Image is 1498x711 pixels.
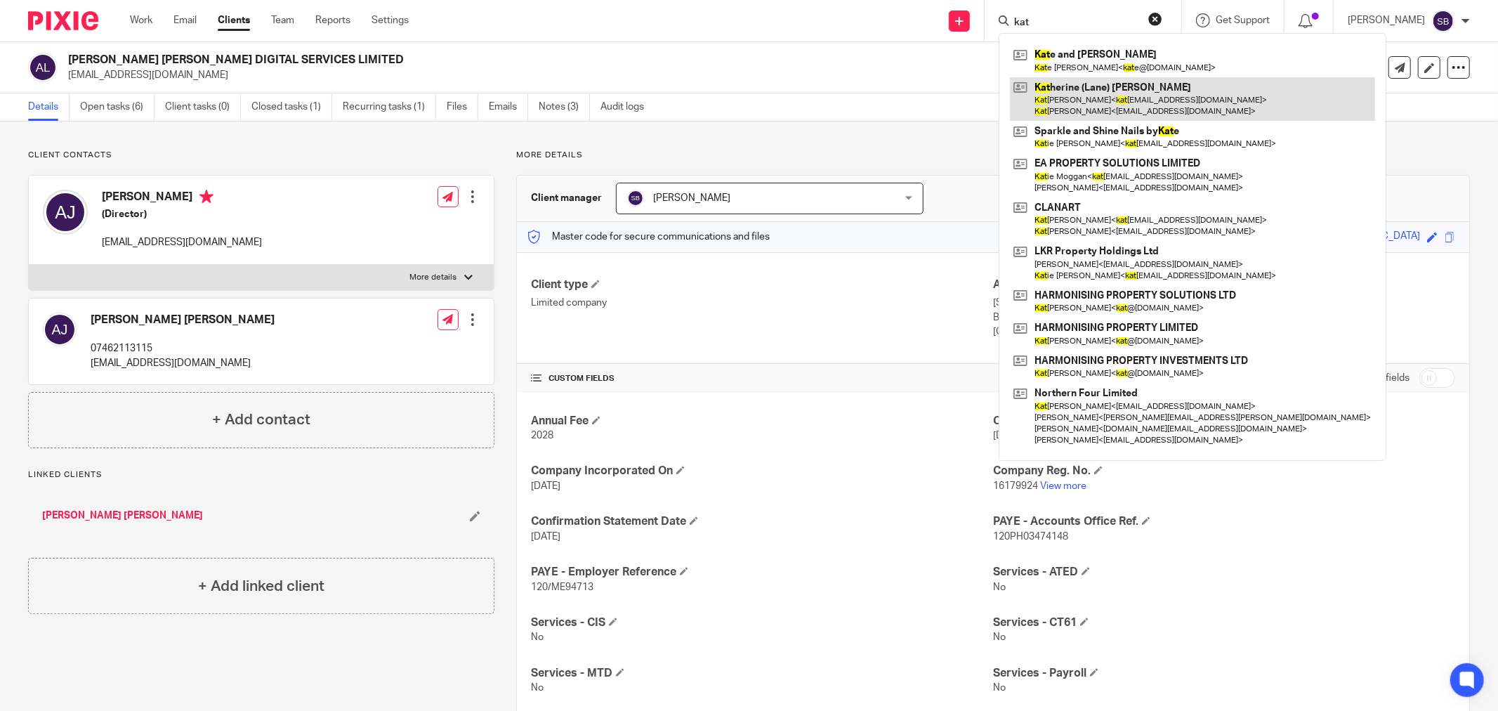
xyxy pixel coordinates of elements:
[531,565,993,580] h4: PAYE - Employer Reference
[218,13,250,27] a: Clients
[199,190,213,204] i: Primary
[531,414,993,429] h4: Annual Fee
[68,53,1037,67] h2: [PERSON_NAME] [PERSON_NAME] DIGITAL SERVICES LIMITED
[531,615,993,630] h4: Services - CIS
[80,93,155,121] a: Open tasks (6)
[28,469,494,481] p: Linked clients
[91,356,275,370] p: [EMAIL_ADDRESS][DOMAIN_NAME]
[271,13,294,27] a: Team
[1348,13,1425,27] p: [PERSON_NAME]
[531,373,993,384] h4: CUSTOM FIELDS
[102,190,262,207] h4: [PERSON_NAME]
[410,272,457,283] p: More details
[372,13,409,27] a: Settings
[68,68,1279,82] p: [EMAIL_ADDRESS][DOMAIN_NAME]
[28,11,98,30] img: Pixie
[993,632,1006,642] span: No
[130,13,152,27] a: Work
[315,13,350,27] a: Reports
[531,514,993,529] h4: Confirmation Statement Date
[43,190,88,235] img: svg%3E
[489,93,528,121] a: Emails
[993,532,1068,542] span: 120PH03474148
[993,615,1455,630] h4: Services - CT61
[1013,17,1139,30] input: Search
[1040,481,1086,491] a: View more
[993,683,1006,693] span: No
[1216,15,1270,25] span: Get Support
[539,93,590,121] a: Notes (3)
[531,278,993,292] h4: Client type
[531,296,993,310] p: Limited company
[1148,12,1162,26] button: Clear
[43,313,77,346] img: svg%3E
[993,325,1455,339] p: [GEOGRAPHIC_DATA]
[531,532,560,542] span: [DATE]
[653,193,730,203] span: [PERSON_NAME]
[993,431,1023,441] span: [DATE]
[531,632,544,642] span: No
[28,53,58,82] img: svg%3E
[102,207,262,221] h5: (Director)
[531,683,544,693] span: No
[28,93,70,121] a: Details
[993,565,1455,580] h4: Services - ATED
[600,93,655,121] a: Audit logs
[993,414,1455,429] h4: Companies House - Accounts Due
[173,13,197,27] a: Email
[993,582,1006,592] span: No
[993,311,1455,325] p: Bournemouth, BH8 0AA
[531,464,993,478] h4: Company Incorporated On
[42,509,203,523] a: [PERSON_NAME] [PERSON_NAME]
[91,341,275,355] p: 07462113115
[212,409,310,431] h4: + Add contact
[516,150,1470,161] p: More details
[993,278,1455,292] h4: Address
[531,582,593,592] span: 120/ME94713
[343,93,436,121] a: Recurring tasks (1)
[531,191,602,205] h3: Client manager
[993,481,1038,491] span: 16179924
[531,666,993,681] h4: Services - MTD
[993,464,1455,478] h4: Company Reg. No.
[1432,10,1454,32] img: svg%3E
[251,93,332,121] a: Closed tasks (1)
[527,230,770,244] p: Master code for secure communications and files
[993,514,1455,529] h4: PAYE - Accounts Office Ref.
[993,296,1455,310] p: [STREET_ADDRESS]
[165,93,241,121] a: Client tasks (0)
[102,235,262,249] p: [EMAIL_ADDRESS][DOMAIN_NAME]
[447,93,478,121] a: Files
[28,150,494,161] p: Client contacts
[627,190,644,207] img: svg%3E
[531,431,553,441] span: 2028
[993,666,1455,681] h4: Services - Payroll
[198,575,324,597] h4: + Add linked client
[531,481,560,491] span: [DATE]
[91,313,275,327] h4: [PERSON_NAME] [PERSON_NAME]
